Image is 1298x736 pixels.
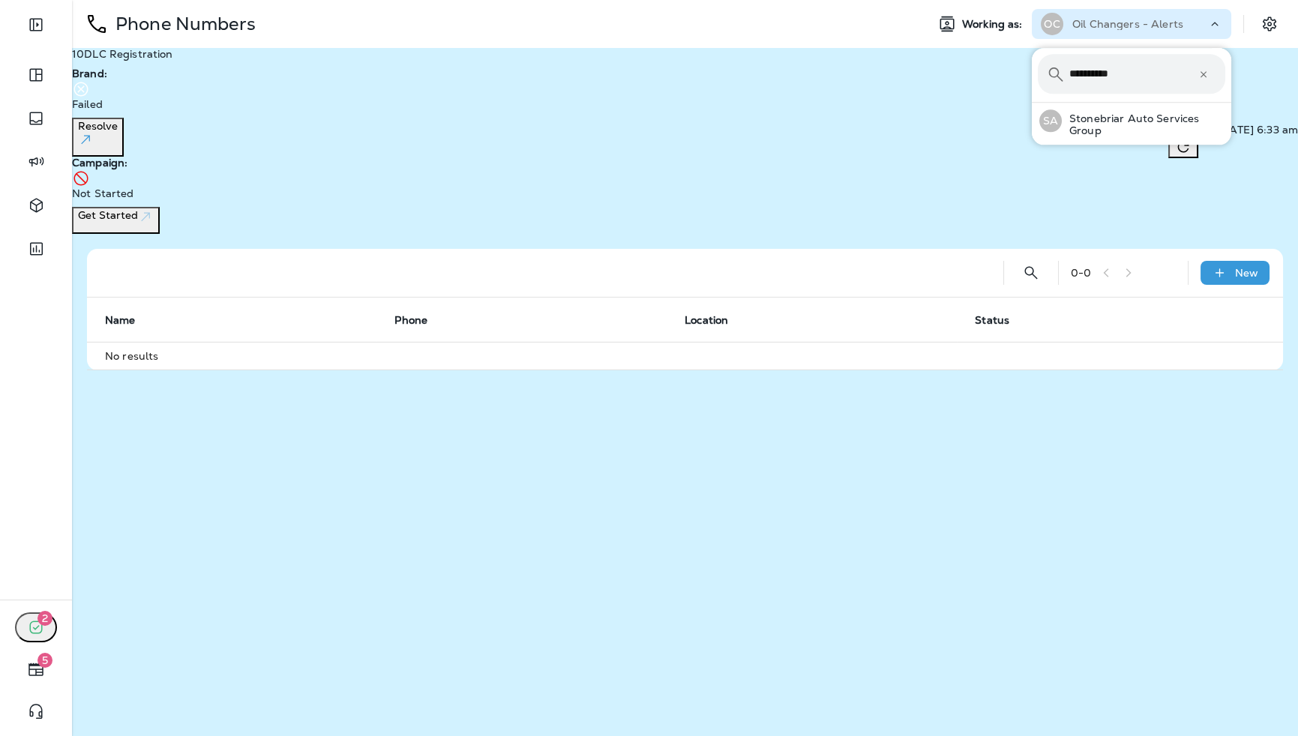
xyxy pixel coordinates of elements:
[1168,123,1298,136] span: Updated [DATE] 6:33 am
[1039,109,1062,132] div: SA
[15,612,57,642] button: 2
[962,18,1026,31] span: Working as:
[72,207,160,234] button: Get Started
[72,187,173,199] p: Not Started
[78,120,118,147] p: Resolve
[15,654,57,684] button: 5
[105,314,136,327] span: Name
[37,653,52,668] span: 5
[1072,18,1183,30] p: Oil Changers - Alerts
[1032,103,1231,139] button: SAStonebriar Auto Services Group
[37,611,52,626] span: 2
[109,13,256,35] p: Phone Numbers
[1168,136,1298,158] div: Refresh
[87,343,1283,370] td: No results
[1016,258,1046,288] button: Search Phone Numbers
[1071,267,1091,279] div: 0 - 0
[72,67,107,80] span: Brand:
[78,209,154,224] p: Get Started
[72,48,173,60] p: 10DLC Registration
[394,314,447,328] span: Phone
[72,118,124,157] button: Resolve
[72,156,127,169] span: Campaign:
[15,10,57,40] button: Expand Sidebar
[1235,267,1258,279] p: New
[1041,13,1063,35] div: OC
[975,314,1009,327] span: Status
[1256,10,1283,37] button: Settings
[394,314,427,327] span: Phone
[975,314,1029,328] span: Status
[685,314,748,328] span: Location
[685,314,728,327] span: Location
[105,314,155,328] span: Name
[72,98,173,110] p: Failed
[1062,112,1225,136] p: Stonebriar Auto Services Group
